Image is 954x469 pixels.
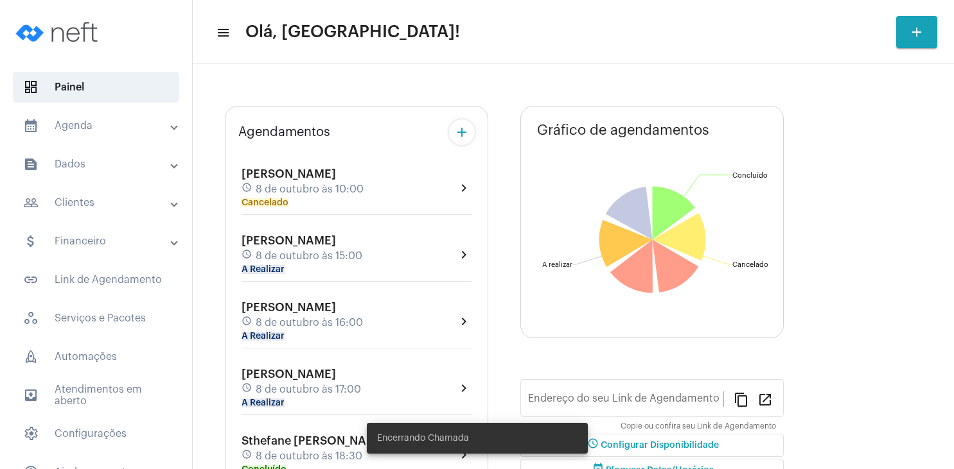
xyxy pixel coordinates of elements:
mat-icon: chevron_right [456,247,472,262]
mat-icon: sidenav icon [216,25,229,40]
span: Sthefane [PERSON_NAME] [242,435,388,447]
mat-chip: A Realizar [242,265,285,274]
mat-expansion-panel-header: sidenav iconFinanceiro [8,226,192,257]
mat-chip: A Realizar [242,398,285,407]
mat-chip: Cancelado [242,198,288,207]
mat-panel-title: Financeiro [23,234,172,249]
mat-icon: schedule [242,382,253,397]
span: [PERSON_NAME] [242,368,336,380]
span: Olá, [GEOGRAPHIC_DATA]! [245,22,460,42]
span: Link de Agendamento [13,264,179,295]
span: sidenav icon [23,80,39,95]
mat-icon: open_in_new [757,391,773,407]
mat-icon: add [454,124,470,140]
mat-icon: sidenav icon [23,195,39,210]
text: Cancelado [732,261,768,268]
span: Encerrando Chamada [377,432,469,445]
button: Configurar Disponibilidade [520,434,784,457]
mat-icon: schedule [242,182,253,196]
span: Automações [13,341,179,372]
span: [PERSON_NAME] [242,168,336,180]
mat-expansion-panel-header: sidenav iconDados [8,149,192,180]
span: Painel [13,72,179,103]
mat-expansion-panel-header: sidenav iconClientes [8,187,192,218]
span: 8 de outubro às 16:00 [256,317,363,328]
mat-panel-title: Agenda [23,118,172,133]
mat-icon: schedule [242,449,253,463]
mat-icon: sidenav icon [23,234,39,249]
span: Atendimentos em aberto [13,380,179,411]
text: Concluído [732,172,768,179]
mat-panel-title: Clientes [23,195,172,210]
span: Agendamentos [238,125,330,139]
span: [PERSON_NAME] [242,235,336,246]
mat-chip: A Realizar [242,332,285,341]
mat-icon: schedule [242,316,253,330]
span: sidenav icon [23,426,39,441]
input: Link [528,395,723,407]
span: Configurações [13,418,179,449]
mat-icon: sidenav icon [23,272,39,287]
span: sidenav icon [23,311,39,326]
span: Gráfico de agendamentos [537,123,709,138]
span: Configurar Disponibilidade [585,441,719,450]
span: Serviços e Pacotes [13,303,179,334]
mat-icon: chevron_right [456,380,472,396]
mat-icon: chevron_right [456,314,472,329]
text: A realizar [542,261,572,268]
mat-hint: Copie ou confira seu Link de Agendamento [621,422,776,431]
span: 8 de outubro às 10:00 [256,183,364,195]
mat-icon: add [909,24,924,40]
img: logo-neft-novo-2.png [10,6,107,58]
mat-icon: schedule [242,249,253,263]
span: sidenav icon [23,349,39,364]
mat-icon: content_copy [734,391,749,407]
mat-icon: sidenav icon [23,118,39,133]
mat-expansion-panel-header: sidenav iconAgenda [8,110,192,141]
mat-panel-title: Dados [23,157,172,172]
span: 8 de outubro às 18:30 [256,450,362,462]
span: 8 de outubro às 15:00 [256,250,362,262]
mat-icon: sidenav icon [23,388,39,403]
mat-icon: chevron_right [456,180,472,196]
span: [PERSON_NAME] [242,302,336,313]
span: 8 de outubro às 17:00 [256,384,361,395]
mat-icon: sidenav icon [23,157,39,172]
